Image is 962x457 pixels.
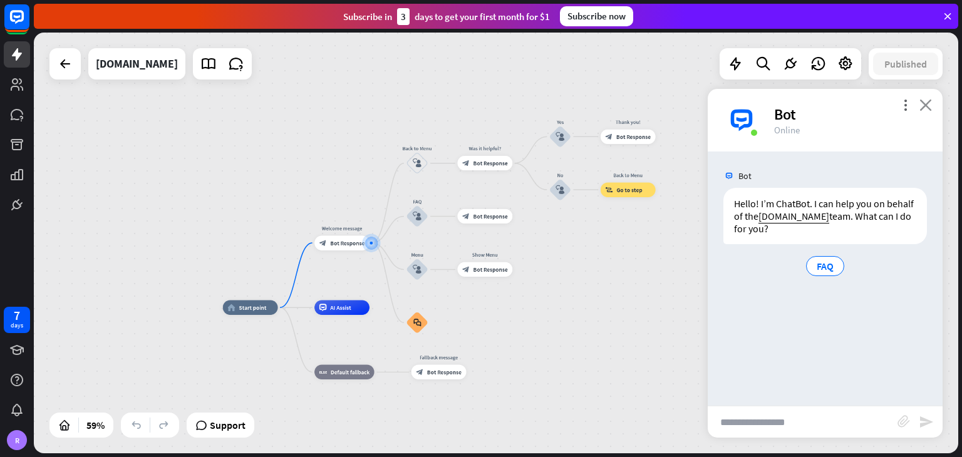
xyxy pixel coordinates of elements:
[919,414,934,429] i: send
[556,185,564,194] i: block_user_input
[462,213,470,220] i: block_bot_response
[899,99,911,111] i: more_vert
[413,159,422,168] i: block_user_input
[452,251,518,259] div: Show Menu
[473,266,508,274] span: Bot Response
[7,430,27,450] div: R
[413,265,422,274] i: block_user_input
[319,239,327,247] i: block_bot_response
[397,8,410,25] div: 3
[395,145,439,152] div: Back to Menu
[10,5,48,43] button: Open LiveChat chat widget
[227,304,235,311] i: home_2
[416,369,423,376] i: block_bot_response
[605,133,613,140] i: block_bot_response
[897,415,910,428] i: block_attachment
[452,145,518,152] div: Was it helpful?
[462,160,470,167] i: block_bot_response
[774,105,928,124] div: Bot
[239,304,266,311] span: Start point
[4,307,30,333] a: 7 days
[774,124,928,136] div: Online
[758,210,829,222] a: [DOMAIN_NAME]
[330,304,351,311] span: AI Assist
[538,118,582,126] div: Yes
[556,132,564,141] i: block_user_input
[560,6,633,26] div: Subscribe now
[538,172,582,179] div: No
[738,170,752,182] span: Bot
[395,251,439,259] div: Menu
[96,48,178,80] div: cropanalytica.com
[473,160,508,167] span: Bot Response
[427,369,462,376] span: Bot Response
[331,369,370,376] span: Default fallback
[616,133,651,140] span: Bot Response
[11,321,23,330] div: days
[817,260,834,272] span: FAQ
[395,198,439,205] div: FAQ
[319,369,327,376] i: block_fallback
[210,415,246,435] span: Support
[83,415,108,435] div: 59%
[14,310,20,321] div: 7
[919,99,932,111] i: close
[723,188,927,244] div: Hello! I’m ChatBot. I can help you on behalf of the team. What can I do for you?
[413,212,422,221] i: block_user_input
[413,319,421,327] i: block_faq
[617,186,643,193] span: Go to step
[406,354,472,361] div: Fallback message
[595,172,661,179] div: Back to Menu
[605,186,613,193] i: block_goto
[462,266,470,274] i: block_bot_response
[343,8,550,25] div: Subscribe in days to get your first month for $1
[473,213,508,220] span: Bot Response
[873,53,938,75] button: Published
[309,225,375,232] div: Welcome message
[330,239,365,247] span: Bot Response
[595,118,661,126] div: Thank you!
